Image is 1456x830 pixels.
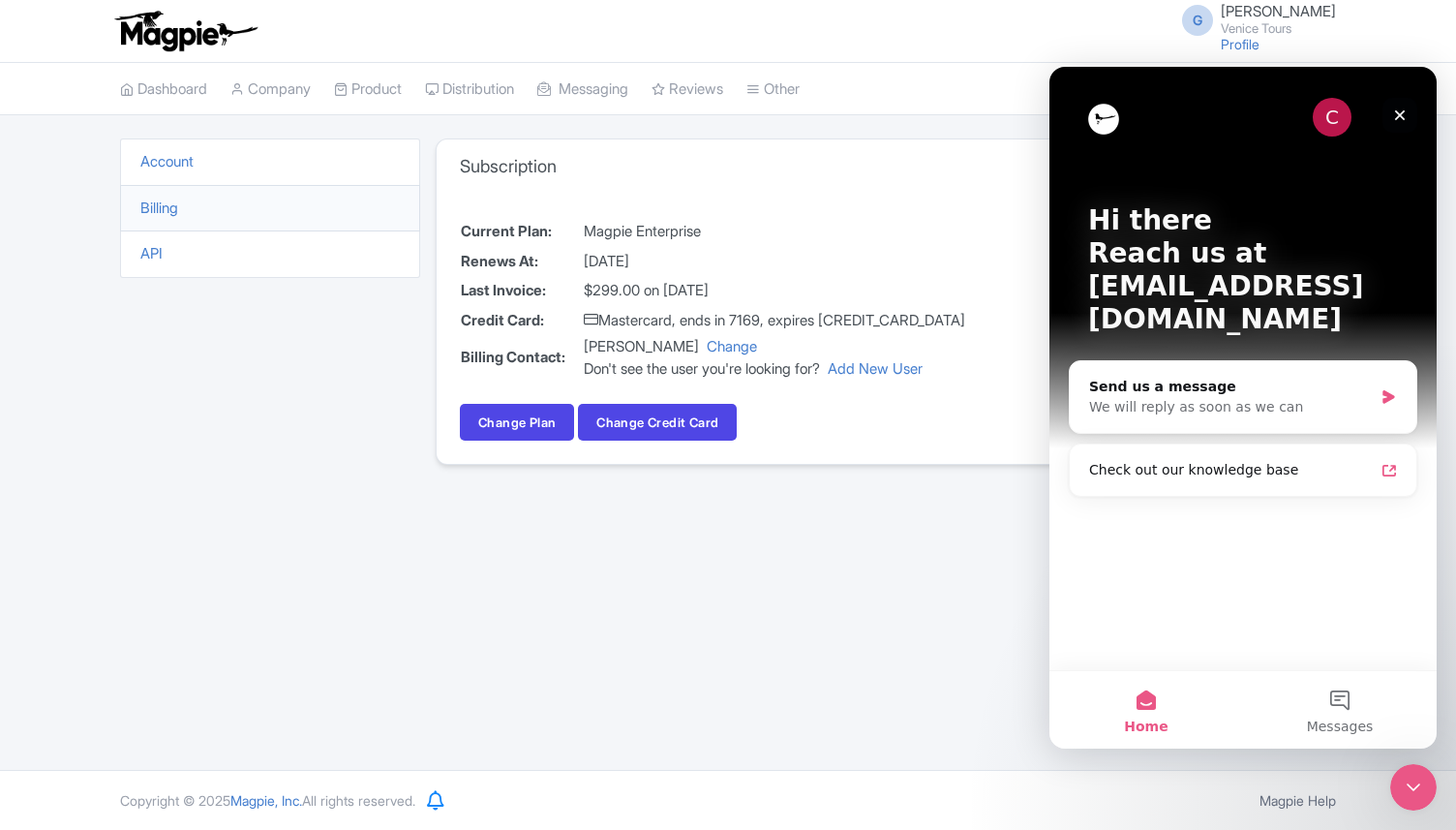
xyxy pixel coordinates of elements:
[108,790,427,811] div: Copyright © 2025 All rights reserved.
[1221,2,1336,20] span: [PERSON_NAME]
[746,63,800,116] a: Other
[1170,4,1336,35] a: G [PERSON_NAME] Venice Tours
[583,306,966,336] td: Mastercard, ends in 7169, expires [CREDIT_CARD_DATA]
[425,63,514,116] a: Distribution
[460,404,574,441] a: Change Plan
[460,156,557,177] h3: Subscription
[584,358,965,381] div: Don't see the user you're looking for?
[537,63,628,116] a: Messaging
[583,335,966,381] td: [PERSON_NAME]
[1390,764,1437,811] iframe: Intercom live chat
[1221,36,1259,52] a: Profile
[1259,792,1336,809] a: Magpie Help
[460,306,583,336] th: Credit Card:
[578,404,737,441] button: Change Credit Card
[652,63,723,116] a: Reviews
[828,359,923,378] a: Add New User
[1182,5,1213,36] span: G
[460,217,583,247] th: Current Plan:
[707,337,757,355] a: Change
[1221,22,1336,35] small: Venice Tours
[140,152,194,170] a: Account
[140,199,178,217] a: Billing
[120,63,207,116] a: Dashboard
[583,217,966,247] td: Magpie Enterprise
[140,244,163,262] a: API
[230,63,311,116] a: Company
[583,276,966,306] td: $299.00 on [DATE]
[460,247,583,277] th: Renews At:
[1049,67,1437,749] iframe: Intercom live chat
[110,10,260,52] img: logo-ab69f6fb50320c5b225c76a69d11143b.png
[583,247,966,277] td: [DATE]
[334,63,402,116] a: Product
[460,335,583,381] th: Billing Contact:
[230,792,302,809] span: Magpie, Inc.
[460,276,583,306] th: Last Invoice:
